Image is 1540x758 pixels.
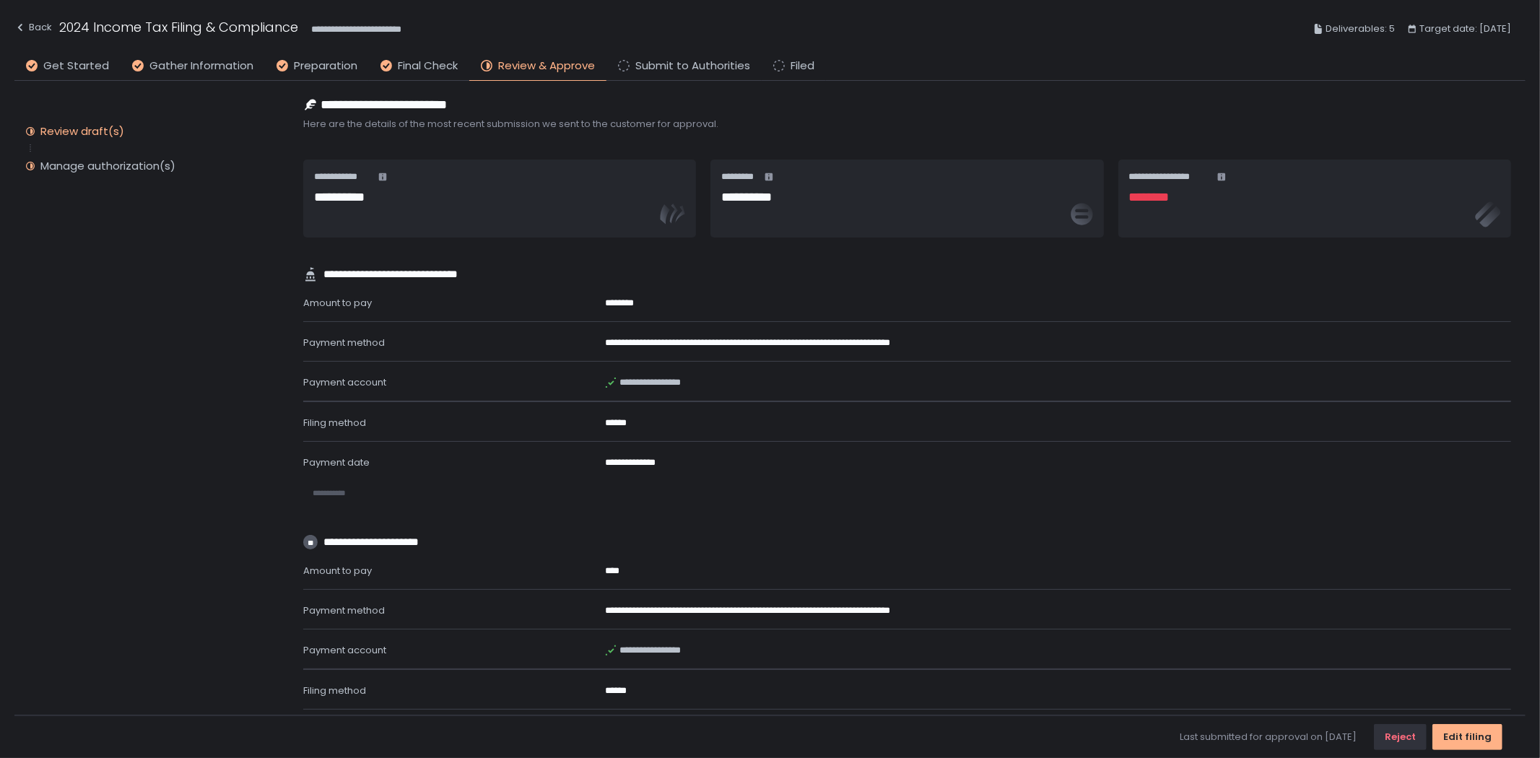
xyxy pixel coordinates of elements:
div: Review draft(s) [40,124,124,139]
span: Payment method [303,336,385,349]
span: Filed [791,58,814,74]
span: Amount to pay [303,296,372,310]
span: Payment method [303,604,385,617]
span: Payment date [303,456,370,469]
span: Filing method [303,416,366,430]
span: Here are the details of the most recent submission we sent to the customer for approval. [303,118,1511,131]
span: Amount to pay [303,564,372,578]
span: Deliverables: 5 [1326,20,1395,38]
h1: 2024 Income Tax Filing & Compliance [59,17,298,37]
div: Reject [1385,731,1416,744]
span: Review & Approve [498,58,595,74]
span: Payment account [303,643,386,657]
button: Back [14,17,52,41]
span: Target date: [DATE] [1419,20,1511,38]
button: Reject [1374,724,1427,750]
span: Last submitted for approval on [DATE] [1180,731,1357,744]
span: Payment account [303,375,386,389]
span: Preparation [294,58,357,74]
div: Back [14,19,52,36]
span: Filing method [303,684,366,697]
span: Gather Information [149,58,253,74]
span: Final Check [398,58,458,74]
div: Edit filing [1443,731,1492,744]
button: Edit filing [1432,724,1502,750]
div: Manage authorization(s) [40,159,175,173]
span: Get Started [43,58,109,74]
span: Submit to Authorities [635,58,750,74]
